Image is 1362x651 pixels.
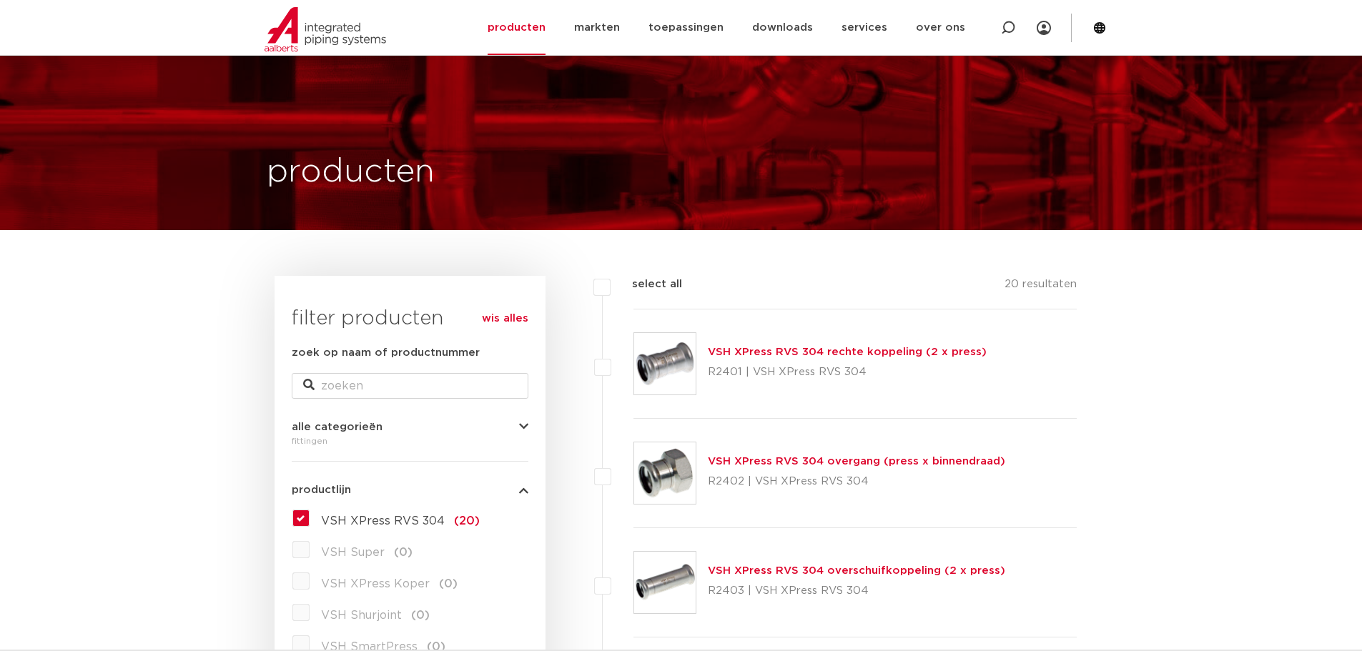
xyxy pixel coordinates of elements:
label: select all [611,276,682,293]
h3: filter producten [292,304,528,333]
div: fittingen [292,432,528,449]
h1: producten [267,149,435,195]
button: alle categorieën [292,422,528,432]
p: R2402 | VSH XPress RVS 304 [708,470,1005,493]
span: VSH Super [321,547,385,558]
span: (20) [454,515,480,527]
p: R2403 | VSH XPress RVS 304 [708,580,1005,602]
a: wis alles [482,310,528,327]
a: VSH XPress RVS 304 overschuifkoppeling (2 x press) [708,565,1005,576]
a: VSH XPress RVS 304 overgang (press x binnendraad) [708,456,1005,467]
span: (0) [394,547,413,558]
img: Thumbnail for VSH XPress RVS 304 rechte koppeling (2 x press) [634,333,696,394]
span: productlijn [292,484,351,495]
button: productlijn [292,484,528,495]
span: (0) [439,578,458,590]
a: VSH XPress RVS 304 rechte koppeling (2 x press) [708,347,987,357]
p: 20 resultaten [1005,276,1077,298]
img: Thumbnail for VSH XPress RVS 304 overgang (press x binnendraad) [634,442,696,504]
span: (0) [411,610,430,621]
span: alle categorieën [292,422,383,432]
span: VSH XPress RVS 304 [321,515,445,527]
p: R2401 | VSH XPress RVS 304 [708,361,987,384]
span: VSH XPress Koper [321,578,430,590]
img: Thumbnail for VSH XPress RVS 304 overschuifkoppeling (2 x press) [634,552,696,613]
input: zoeken [292,373,528,399]
label: zoek op naam of productnummer [292,344,480,362]
span: VSH Shurjoint [321,610,402,621]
